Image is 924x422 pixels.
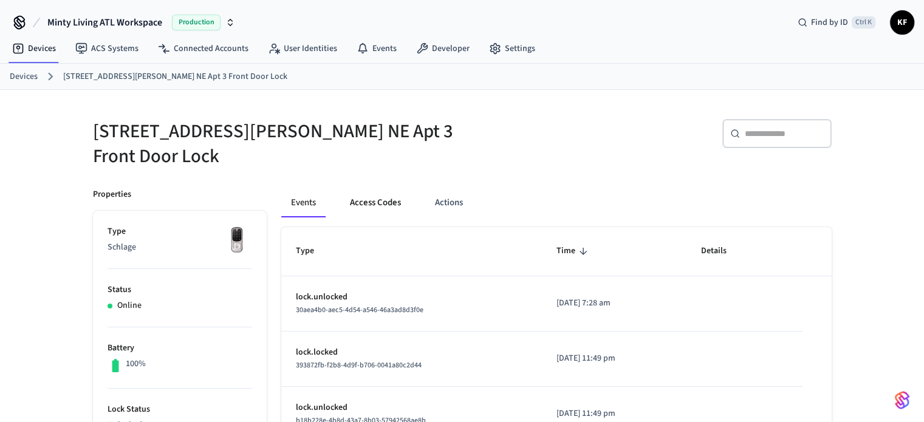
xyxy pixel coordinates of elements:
p: 100% [126,358,146,370]
button: Actions [425,188,473,217]
span: Minty Living ATL Workspace [47,15,162,30]
a: User Identities [258,38,347,60]
img: Yale Assure Touchscreen Wifi Smart Lock, Satin Nickel, Front [222,225,252,256]
span: Production [172,15,221,30]
button: Events [281,188,326,217]
a: [STREET_ADDRESS][PERSON_NAME] NE Apt 3 Front Door Lock [63,70,287,83]
p: lock.locked [296,346,528,359]
a: Events [347,38,406,60]
a: Settings [479,38,545,60]
span: KF [891,12,913,33]
p: lock.unlocked [296,291,528,304]
a: ACS Systems [66,38,148,60]
p: Lock Status [108,403,252,416]
p: [DATE] 11:49 pm [556,407,672,420]
span: Details [701,242,742,260]
p: Online [117,299,142,312]
img: SeamLogoGradient.69752ec5.svg [895,390,909,410]
a: Devices [10,70,38,83]
span: 393872fb-f2b8-4d9f-b706-0041a80c2d44 [296,360,422,370]
p: lock.unlocked [296,401,528,414]
p: [DATE] 7:28 am [556,297,672,310]
p: Battery [108,342,252,355]
div: ant example [281,188,832,217]
p: Status [108,284,252,296]
p: Properties [93,188,131,201]
span: Type [296,242,330,260]
a: Connected Accounts [148,38,258,60]
button: KF [890,10,914,35]
p: [DATE] 11:49 pm [556,352,672,365]
p: Schlage [108,241,252,254]
a: Devices [2,38,66,60]
div: Find by IDCtrl K [788,12,885,33]
button: Access Codes [340,188,411,217]
span: 30aea4b0-aec5-4d54-a546-46a3ad8d3f0e [296,305,423,315]
span: Time [556,242,591,260]
a: Developer [406,38,479,60]
span: Ctrl K [852,16,875,29]
p: Type [108,225,252,238]
span: Find by ID [811,16,848,29]
h5: [STREET_ADDRESS][PERSON_NAME] NE Apt 3 Front Door Lock [93,119,455,169]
